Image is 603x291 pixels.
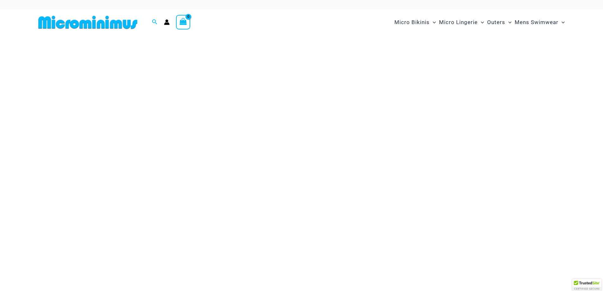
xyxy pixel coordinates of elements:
[394,14,430,30] span: Micro Bikinis
[486,13,513,32] a: OutersMenu ToggleMenu Toggle
[430,14,436,30] span: Menu Toggle
[572,279,601,291] div: TrustedSite Certified
[513,13,566,32] a: Mens SwimwearMenu ToggleMenu Toggle
[558,14,565,30] span: Menu Toggle
[393,13,437,32] a: Micro BikinisMenu ToggleMenu Toggle
[392,12,568,33] nav: Site Navigation
[515,14,558,30] span: Mens Swimwear
[152,18,158,26] a: Search icon link
[437,13,486,32] a: Micro LingerieMenu ToggleMenu Toggle
[164,19,170,25] a: Account icon link
[439,14,478,30] span: Micro Lingerie
[176,15,191,29] a: View Shopping Cart, empty
[487,14,505,30] span: Outers
[36,15,140,29] img: MM SHOP LOGO FLAT
[505,14,512,30] span: Menu Toggle
[478,14,484,30] span: Menu Toggle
